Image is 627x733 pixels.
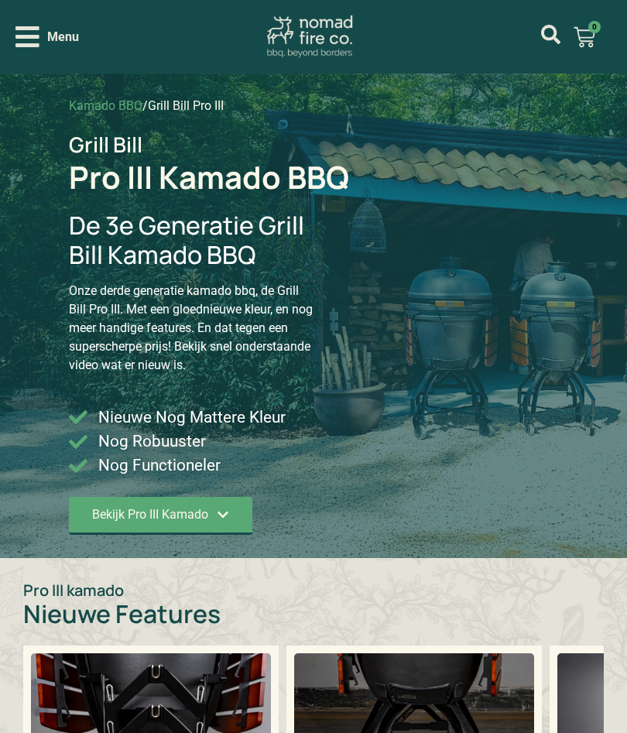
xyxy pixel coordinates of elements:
a: Kamado BBQ [69,98,142,113]
nav: breadcrumbs [69,97,224,115]
p: Onze derde generatie kamado bbq, de Grill Bill Pro III. Met een gloednieuwe kleur, en nog meer ha... [69,282,313,375]
span: Grill Bill [69,130,142,159]
div: Open/Close Menu [15,23,79,50]
img: Nomad Fire Co [267,15,353,58]
span: Grill Bill Pro III [148,98,224,113]
a: 0 [555,17,614,57]
span: Nog Functioneler [94,454,221,478]
span: Bekijk Pro III Kamado [92,509,208,521]
span: 0 [588,21,601,33]
span: Nog Robuuster [94,430,206,454]
h2: Nieuwe Features [23,601,604,626]
span: / [142,98,148,113]
a: mijn account [541,25,560,44]
a: Bekijk Pro III Kamado [69,497,252,535]
h1: Pro III Kamado BBQ [69,162,349,193]
span: Nieuwe Nog Mattere Kleur [94,406,286,430]
h2: De 3e Generatie Grill Bill Kamado BBQ [69,211,313,270]
p: Pro III kamado [23,583,604,598]
span: Menu [47,28,79,46]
